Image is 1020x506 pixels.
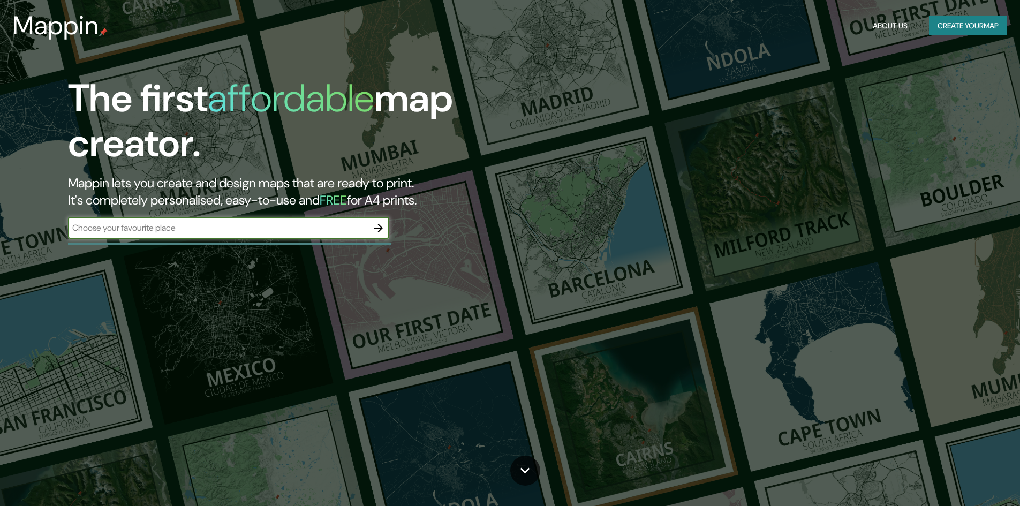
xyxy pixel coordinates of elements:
h5: FREE [320,192,347,208]
h3: Mappin [13,11,99,41]
input: Choose your favourite place [68,222,368,234]
button: About Us [868,16,912,36]
h1: affordable [208,73,374,123]
h1: The first map creator. [68,76,578,175]
h2: Mappin lets you create and design maps that are ready to print. It's completely personalised, eas... [68,175,578,209]
button: Create yourmap [929,16,1007,36]
img: mappin-pin [99,28,108,36]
